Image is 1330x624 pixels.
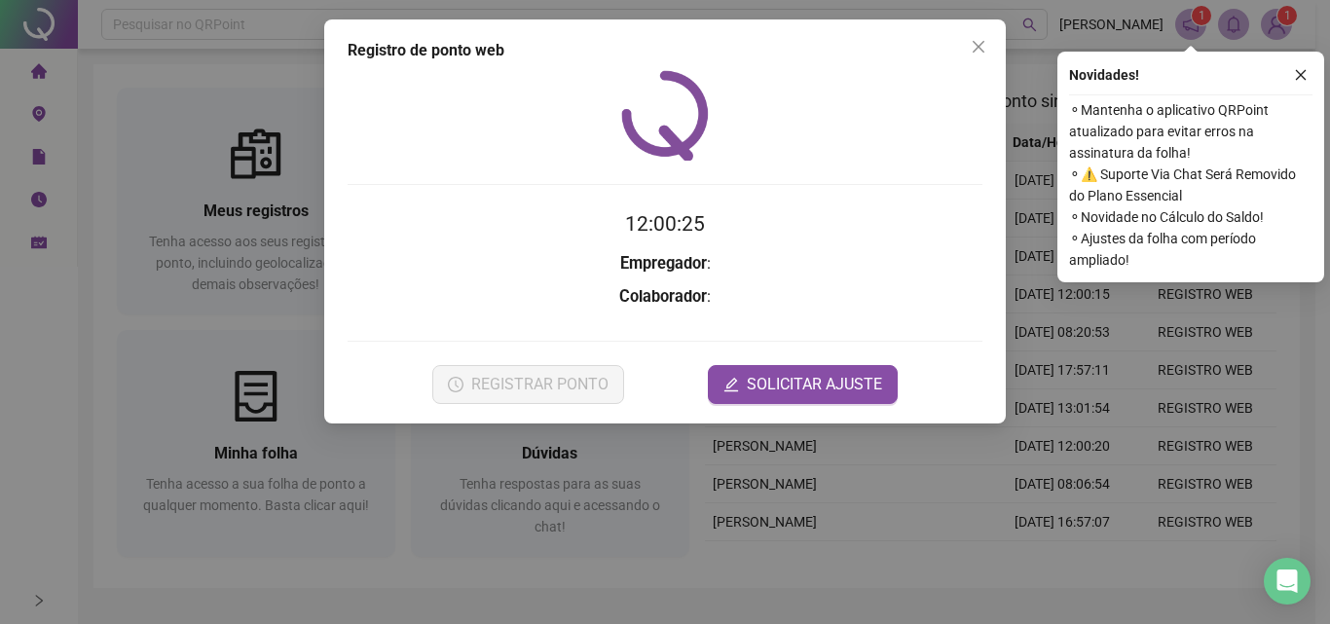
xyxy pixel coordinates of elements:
[348,251,982,276] h3: :
[708,365,898,404] button: editSOLICITAR AJUSTE
[348,284,982,310] h3: :
[1264,558,1311,605] div: Open Intercom Messenger
[625,212,705,236] time: 12:00:25
[1069,64,1139,86] span: Novidades !
[621,70,709,161] img: QRPoint
[963,31,994,62] button: Close
[1294,68,1308,82] span: close
[620,254,707,273] strong: Empregador
[1069,206,1312,228] span: ⚬ Novidade no Cálculo do Saldo!
[619,287,707,306] strong: Colaborador
[747,373,882,396] span: SOLICITAR AJUSTE
[348,39,982,62] div: Registro de ponto web
[1069,99,1312,164] span: ⚬ Mantenha o aplicativo QRPoint atualizado para evitar erros na assinatura da folha!
[1069,164,1312,206] span: ⚬ ⚠️ Suporte Via Chat Será Removido do Plano Essencial
[1069,228,1312,271] span: ⚬ Ajustes da folha com período ampliado!
[723,377,739,392] span: edit
[432,365,624,404] button: REGISTRAR PONTO
[971,39,986,55] span: close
